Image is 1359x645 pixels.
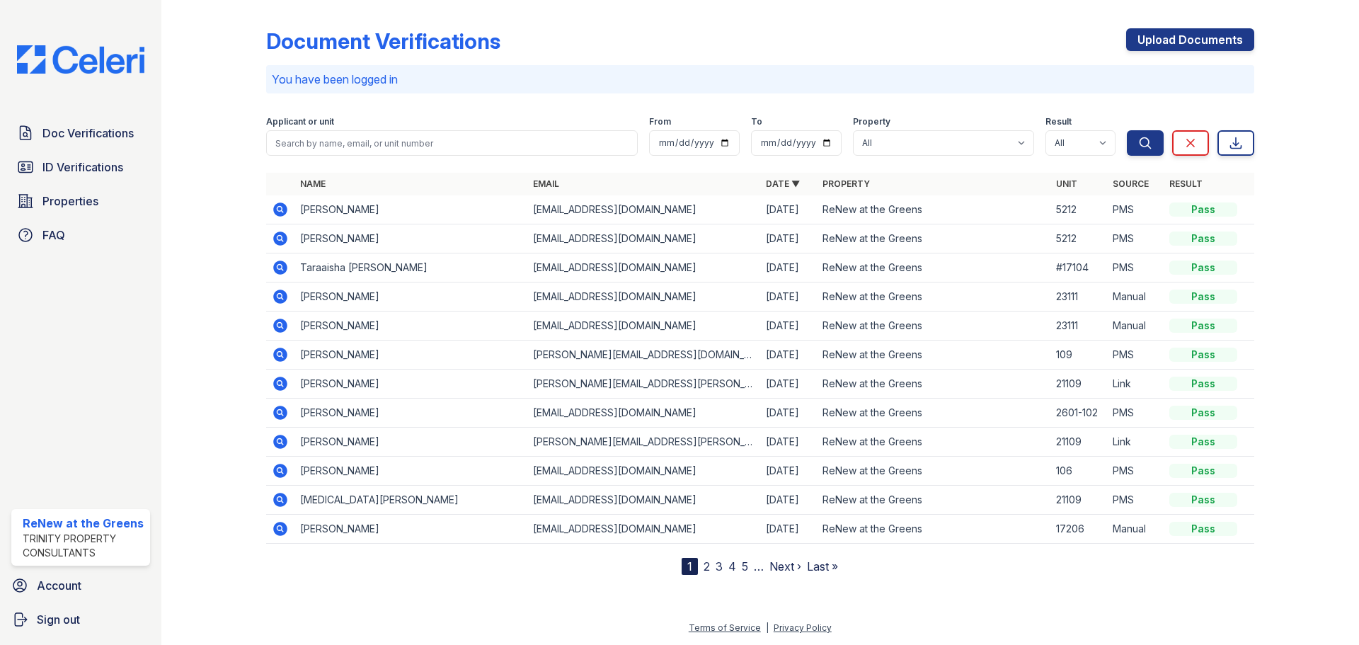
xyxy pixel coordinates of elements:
[1107,253,1164,282] td: PMS
[774,622,832,633] a: Privacy Policy
[716,559,723,573] a: 3
[294,224,527,253] td: [PERSON_NAME]
[266,116,334,127] label: Applicant or unit
[527,399,760,428] td: [EMAIL_ADDRESS][DOMAIN_NAME]
[1169,261,1237,275] div: Pass
[1169,522,1237,536] div: Pass
[822,178,870,189] a: Property
[1107,370,1164,399] td: Link
[817,224,1050,253] td: ReNew at the Greens
[272,71,1249,88] p: You have been logged in
[760,224,817,253] td: [DATE]
[11,187,150,215] a: Properties
[1169,202,1237,217] div: Pass
[1056,178,1077,189] a: Unit
[23,532,144,560] div: Trinity Property Consultants
[1050,428,1107,457] td: 21109
[266,28,500,54] div: Document Verifications
[37,611,80,628] span: Sign out
[1045,116,1072,127] label: Result
[42,227,65,244] span: FAQ
[817,341,1050,370] td: ReNew at the Greens
[760,515,817,544] td: [DATE]
[11,119,150,147] a: Doc Verifications
[527,370,760,399] td: [PERSON_NAME][EMAIL_ADDRESS][PERSON_NAME][DOMAIN_NAME]
[11,153,150,181] a: ID Verifications
[817,253,1050,282] td: ReNew at the Greens
[1126,28,1254,51] a: Upload Documents
[1169,319,1237,333] div: Pass
[42,193,98,210] span: Properties
[266,130,638,156] input: Search by name, email, or unit number
[294,457,527,486] td: [PERSON_NAME]
[1169,178,1203,189] a: Result
[1169,464,1237,478] div: Pass
[760,282,817,312] td: [DATE]
[294,486,527,515] td: [MEDICAL_DATA][PERSON_NAME]
[527,195,760,224] td: [EMAIL_ADDRESS][DOMAIN_NAME]
[6,45,156,74] img: CE_Logo_Blue-a8612792a0a2168367f1c8372b55b34899dd931a85d93a1a3d3e32e68fde9ad4.png
[760,195,817,224] td: [DATE]
[760,312,817,341] td: [DATE]
[300,178,326,189] a: Name
[817,312,1050,341] td: ReNew at the Greens
[1107,399,1164,428] td: PMS
[1169,435,1237,449] div: Pass
[1107,486,1164,515] td: PMS
[760,370,817,399] td: [DATE]
[754,558,764,575] span: …
[742,559,748,573] a: 5
[817,515,1050,544] td: ReNew at the Greens
[1050,253,1107,282] td: #17104
[1050,341,1107,370] td: 109
[294,399,527,428] td: [PERSON_NAME]
[42,125,134,142] span: Doc Verifications
[1050,399,1107,428] td: 2601-102
[649,116,671,127] label: From
[817,457,1050,486] td: ReNew at the Greens
[728,559,736,573] a: 4
[1050,457,1107,486] td: 106
[760,428,817,457] td: [DATE]
[682,558,698,575] div: 1
[751,116,762,127] label: To
[527,515,760,544] td: [EMAIL_ADDRESS][DOMAIN_NAME]
[689,622,761,633] a: Terms of Service
[817,486,1050,515] td: ReNew at the Greens
[37,577,81,594] span: Account
[1169,493,1237,507] div: Pass
[527,428,760,457] td: [PERSON_NAME][EMAIL_ADDRESS][PERSON_NAME][DOMAIN_NAME]
[527,457,760,486] td: [EMAIL_ADDRESS][DOMAIN_NAME]
[1169,348,1237,362] div: Pass
[527,486,760,515] td: [EMAIL_ADDRESS][DOMAIN_NAME]
[11,221,150,249] a: FAQ
[1169,290,1237,304] div: Pass
[760,486,817,515] td: [DATE]
[766,178,800,189] a: Date ▼
[1107,224,1164,253] td: PMS
[1113,178,1149,189] a: Source
[817,282,1050,312] td: ReNew at the Greens
[294,253,527,282] td: Taraaisha [PERSON_NAME]
[853,116,890,127] label: Property
[1050,195,1107,224] td: 5212
[1169,232,1237,246] div: Pass
[23,515,144,532] div: ReNew at the Greens
[294,312,527,341] td: [PERSON_NAME]
[760,253,817,282] td: [DATE]
[1050,486,1107,515] td: 21109
[294,515,527,544] td: [PERSON_NAME]
[6,605,156,634] a: Sign out
[1050,312,1107,341] td: 23111
[1107,195,1164,224] td: PMS
[533,178,559,189] a: Email
[294,195,527,224] td: [PERSON_NAME]
[294,282,527,312] td: [PERSON_NAME]
[6,571,156,600] a: Account
[42,159,123,176] span: ID Verifications
[1107,282,1164,312] td: Manual
[760,399,817,428] td: [DATE]
[527,253,760,282] td: [EMAIL_ADDRESS][DOMAIN_NAME]
[1169,406,1237,420] div: Pass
